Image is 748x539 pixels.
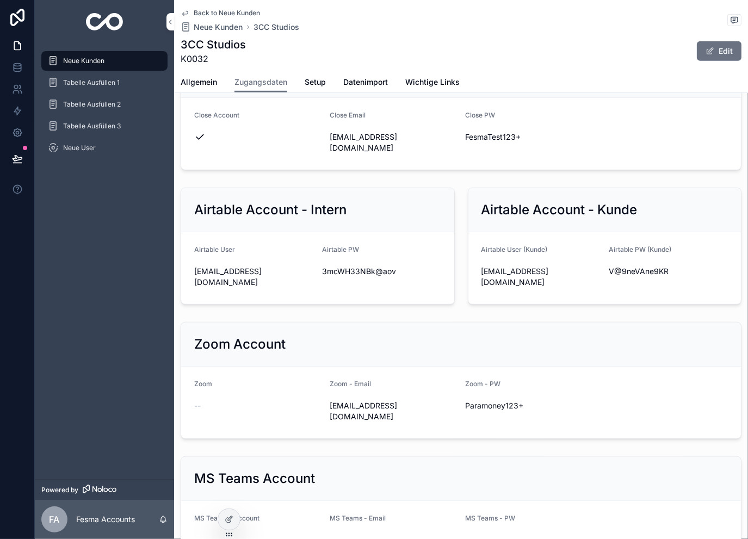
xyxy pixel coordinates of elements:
span: MS Teams - Email [330,514,386,522]
span: Close Account [194,111,239,119]
span: Zugangsdaten [234,77,287,88]
a: Datenimport [343,72,388,94]
h1: 3CC Studios [181,37,246,52]
a: Wichtige Links [405,72,460,94]
a: Powered by [35,480,174,500]
h2: Airtable Account - Intern [194,201,347,219]
span: Airtable PW [322,245,359,253]
span: Allgemein [181,77,217,88]
span: Close Email [330,111,366,119]
a: Back to Neue Kunden [181,9,260,17]
img: App logo [86,13,123,30]
span: Neue User [63,144,96,152]
a: Setup [305,72,326,94]
span: Zoom [194,380,212,388]
span: Tabelle Ausfüllen 2 [63,100,121,109]
a: Tabelle Ausfüllen 2 [41,95,168,114]
h2: Airtable Account - Kunde [481,201,638,219]
span: [EMAIL_ADDRESS][DOMAIN_NAME] [330,400,456,422]
a: Tabelle Ausfüllen 3 [41,116,168,136]
span: Wichtige Links [405,77,460,88]
span: FesmaTest123+ [466,132,592,143]
a: Zugangsdaten [234,72,287,93]
h2: MS Teams Account [194,470,315,487]
a: Tabelle Ausfüllen 1 [41,73,168,92]
span: Powered by [41,486,78,494]
span: Zoom - Email [330,380,371,388]
span: Setup [305,77,326,88]
span: [EMAIL_ADDRESS][DOMAIN_NAME] [481,266,601,288]
span: Airtable User (Kunde) [481,245,548,253]
span: K0032 [181,52,246,65]
span: V@9neVAne9KR [609,266,728,277]
p: Fesma Accounts [76,514,135,525]
span: -- [194,400,201,411]
span: 3mcWH33NBk@aov [322,266,441,277]
span: MS Teams - Account [194,514,259,522]
a: Neue User [41,138,168,158]
a: Neue Kunden [41,51,168,71]
span: [EMAIL_ADDRESS][DOMAIN_NAME] [330,132,456,153]
span: Airtable User [194,245,235,253]
span: Zoom - PW [466,380,501,388]
button: Edit [697,41,741,61]
span: Paramoney123+ [466,400,592,411]
span: Neue Kunden [63,57,104,65]
span: Datenimport [343,77,388,88]
a: Allgemein [181,72,217,94]
span: Tabelle Ausfüllen 1 [63,78,120,87]
div: scrollable content [35,44,174,172]
span: MS Teams - PW [466,514,516,522]
span: Airtable PW (Kunde) [609,245,671,253]
span: Back to Neue Kunden [194,9,260,17]
span: Close PW [466,111,496,119]
a: 3CC Studios [254,22,299,33]
span: [EMAIL_ADDRESS][DOMAIN_NAME] [194,266,313,288]
span: FA [50,513,60,526]
a: Neue Kunden [181,22,243,33]
span: Neue Kunden [194,22,243,33]
h2: Zoom Account [194,336,286,353]
span: Tabelle Ausfüllen 3 [63,122,121,131]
